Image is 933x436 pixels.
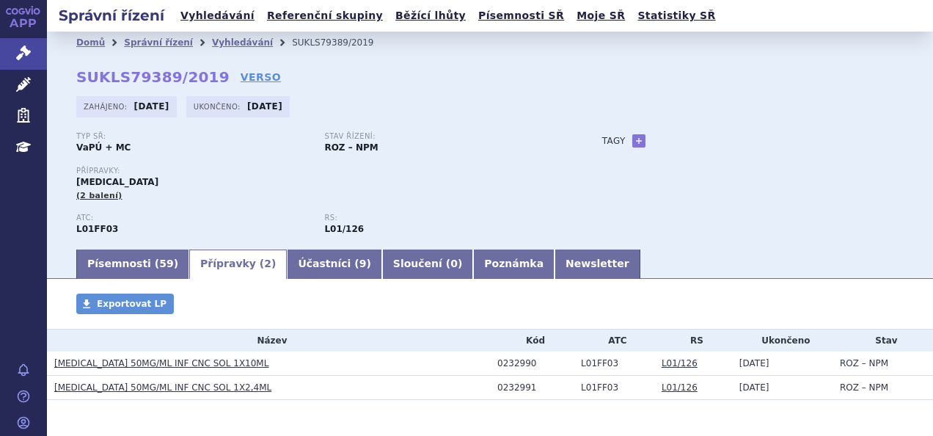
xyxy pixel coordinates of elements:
span: 0 [450,258,458,269]
h3: Tagy [602,132,626,150]
a: Běžící lhůty [391,6,470,26]
span: (2 balení) [76,191,122,200]
strong: durvalumab [324,224,364,234]
p: RS: [324,214,557,222]
a: Účastníci (9) [287,250,381,279]
th: Ukončeno [732,330,833,352]
strong: SUKLS79389/2019 [76,68,230,86]
div: 0232990 [497,358,574,368]
a: Vyhledávání [176,6,259,26]
span: [DATE] [739,358,769,368]
p: Stav řízení: [324,132,557,141]
strong: ROZ – NPM [324,142,378,153]
td: ROZ – NPM [833,376,933,400]
a: Referenční skupiny [263,6,387,26]
a: VERSO [241,70,281,84]
th: ATC [574,330,654,352]
a: Moje SŘ [572,6,629,26]
strong: DURVALUMAB [76,224,118,234]
strong: [DATE] [247,101,282,112]
span: 59 [159,258,173,269]
li: SUKLS79389/2019 [292,32,392,54]
th: Stav [833,330,933,352]
strong: [DATE] [134,101,169,112]
a: L01/126 [662,382,698,393]
th: Kód [490,330,574,352]
strong: VaPÚ + MC [76,142,131,153]
a: Newsletter [555,250,640,279]
th: RS [654,330,732,352]
span: 9 [359,258,367,269]
span: Exportovat LP [97,299,167,309]
td: ROZ – NPM [833,352,933,376]
a: Statistiky SŘ [633,6,720,26]
span: [MEDICAL_DATA] [76,177,158,187]
a: Přípravky (2) [189,250,287,279]
a: Domů [76,37,105,48]
p: Přípravky: [76,167,573,175]
span: Zahájeno: [84,101,130,112]
a: + [632,134,645,148]
span: Ukončeno: [194,101,244,112]
a: Sloučení (0) [382,250,473,279]
td: DURVALUMAB [574,376,654,400]
a: Správní řízení [124,37,193,48]
a: [MEDICAL_DATA] 50MG/ML INF CNC SOL 1X2,4ML [54,382,271,393]
a: Písemnosti SŘ [474,6,568,26]
a: Vyhledávání [212,37,273,48]
div: 0232991 [497,382,574,393]
a: L01/126 [662,358,698,368]
p: Typ SŘ: [76,132,310,141]
th: Název [47,330,490,352]
a: [MEDICAL_DATA] 50MG/ML INF CNC SOL 1X10ML [54,358,268,368]
p: ATC: [76,214,310,222]
a: Poznámka [473,250,555,279]
td: DURVALUMAB [574,352,654,376]
span: [DATE] [739,382,769,393]
span: 2 [264,258,271,269]
a: Exportovat LP [76,294,174,314]
h2: Správní řízení [47,5,176,26]
a: Písemnosti (59) [76,250,189,279]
